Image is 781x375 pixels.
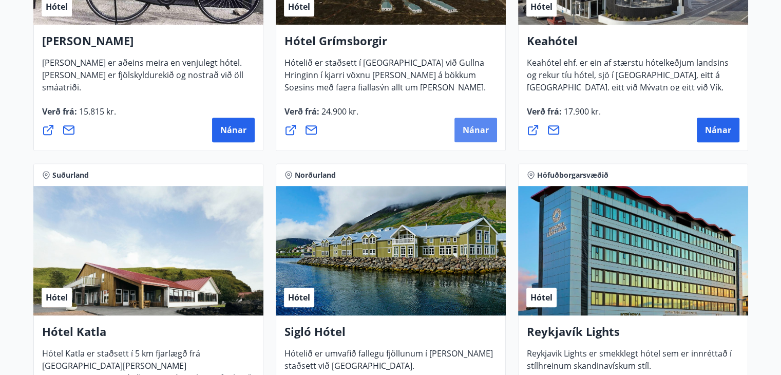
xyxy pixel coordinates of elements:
[530,1,553,12] span: Hótel
[284,57,486,126] span: Hótelið er staðsett í [GEOGRAPHIC_DATA] við Gullna Hringinn í kjarri vöxnu [PERSON_NAME] á bökkum...
[527,106,601,125] span: Verð frá :
[220,124,246,136] span: Nánar
[77,106,116,117] span: 15.815 kr.
[319,106,358,117] span: 24.900 kr.
[284,106,358,125] span: Verð frá :
[562,106,601,117] span: 17.900 kr.
[46,1,68,12] span: Hótel
[284,33,497,57] h4: Hótel Grímsborgir
[527,324,739,347] h4: Reykjavík Lights
[530,292,553,303] span: Hótel
[212,118,255,142] button: Nánar
[454,118,497,142] button: Nánar
[463,124,489,136] span: Nánar
[527,57,729,126] span: Keahótel ehf. er ein af stærstu hótelkeðjum landsins og rekur tíu hótel, sjö í [GEOGRAPHIC_DATA],...
[295,170,336,180] span: Norðurland
[537,170,608,180] span: Höfuðborgarsvæðið
[52,170,89,180] span: Suðurland
[42,33,255,57] h4: [PERSON_NAME]
[288,292,310,303] span: Hótel
[527,33,739,57] h4: Keahótel
[42,57,243,101] span: [PERSON_NAME] er aðeins meira en venjulegt hótel. [PERSON_NAME] er fjölskyldurekið og nostrað við...
[46,292,68,303] span: Hótel
[288,1,310,12] span: Hótel
[42,324,255,347] h4: Hótel Katla
[284,324,497,347] h4: Sigló Hótel
[42,106,116,125] span: Verð frá :
[697,118,739,142] button: Nánar
[705,124,731,136] span: Nánar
